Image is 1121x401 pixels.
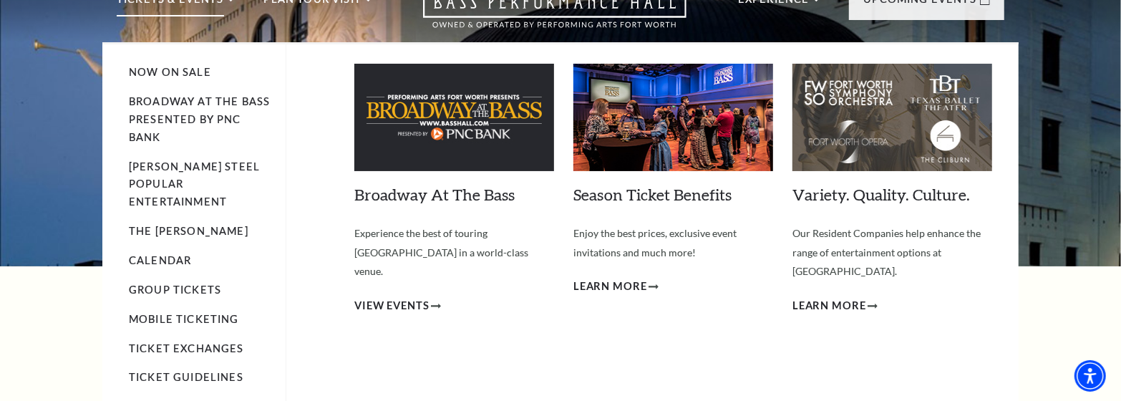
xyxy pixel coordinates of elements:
[129,342,244,354] a: Ticket Exchanges
[573,64,773,171] img: Season Ticket Benefits
[354,297,430,315] span: View Events
[573,278,659,296] a: Learn More Season Ticket Benefits
[354,224,554,281] p: Experience the best of touring [GEOGRAPHIC_DATA] in a world-class venue.
[792,185,970,204] a: Variety. Quality. Culture.
[573,185,732,204] a: Season Ticket Benefits
[129,66,211,78] a: Now On Sale
[792,64,992,171] img: Variety. Quality. Culture.
[129,284,221,296] a: Group Tickets
[129,313,239,325] a: Mobile Ticketing
[354,64,554,171] img: Broadway At The Bass
[129,254,191,266] a: Calendar
[129,160,260,208] a: [PERSON_NAME] Steel Popular Entertainment
[354,185,515,204] a: Broadway At The Bass
[792,224,992,281] p: Our Resident Companies help enhance the range of entertainment options at [GEOGRAPHIC_DATA].
[792,297,878,315] a: Learn More Variety. Quality. Culture.
[129,225,248,237] a: The [PERSON_NAME]
[129,95,270,143] a: Broadway At The Bass presented by PNC Bank
[573,278,647,296] span: Learn More
[354,297,441,315] a: View Events
[1074,360,1106,392] div: Accessibility Menu
[129,371,243,383] a: Ticket Guidelines
[792,297,866,315] span: Learn More
[573,224,773,262] p: Enjoy the best prices, exclusive event invitations and much more!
